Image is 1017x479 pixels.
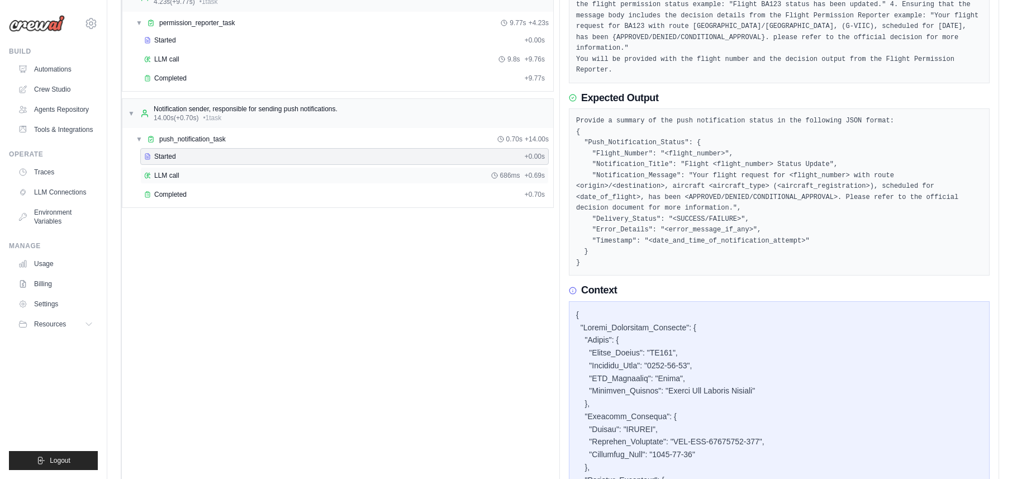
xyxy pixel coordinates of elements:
iframe: Chat Widget [961,425,1017,479]
a: Settings [13,295,98,313]
span: + 9.76s [525,55,545,64]
a: Environment Variables [13,203,98,230]
span: + 0.69s [525,171,545,180]
span: push_notification_task [159,135,226,144]
span: Started [154,36,176,45]
pre: Provide a summary of the push notification status in the following JSON format: { "Push_Notificat... [576,116,982,268]
div: Notification sender, responsible for sending push notifications. [154,105,338,113]
span: 9.77s [510,18,526,27]
a: Traces [13,163,98,181]
a: Usage [13,255,98,273]
a: Crew Studio [13,80,98,98]
span: ▼ [136,18,142,27]
span: Resources [34,320,66,329]
span: + 0.00s [525,152,545,161]
span: Completed [154,74,187,83]
div: Manage [9,241,98,250]
span: + 0.70s [525,190,545,199]
span: + 14.00s [525,135,549,144]
div: Build [9,47,98,56]
span: • 1 task [203,113,221,122]
a: LLM Connections [13,183,98,201]
span: 0.70s [506,135,522,144]
a: Billing [13,275,98,293]
span: + 4.23s [529,18,549,27]
button: Resources [13,315,98,333]
span: LLM call [154,171,179,180]
button: Logout [9,451,98,470]
span: Completed [154,190,187,199]
h3: Expected Output [581,92,659,105]
a: Automations [13,60,98,78]
h3: Context [581,284,617,297]
span: LLM call [154,55,179,64]
a: Tools & Integrations [13,121,98,139]
span: + 9.77s [525,74,545,83]
span: + 0.00s [525,36,545,45]
div: Operate [9,150,98,159]
span: 686ms [500,171,520,180]
span: Started [154,152,176,161]
img: Logo [9,15,65,32]
span: ▼ [136,135,142,144]
span: Logout [50,456,70,465]
span: ▼ [128,109,135,118]
a: Agents Repository [13,101,98,118]
span: permission_reporter_task [159,18,235,27]
span: 9.8s [507,55,520,64]
span: 14.00s (+0.70s) [154,113,198,122]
